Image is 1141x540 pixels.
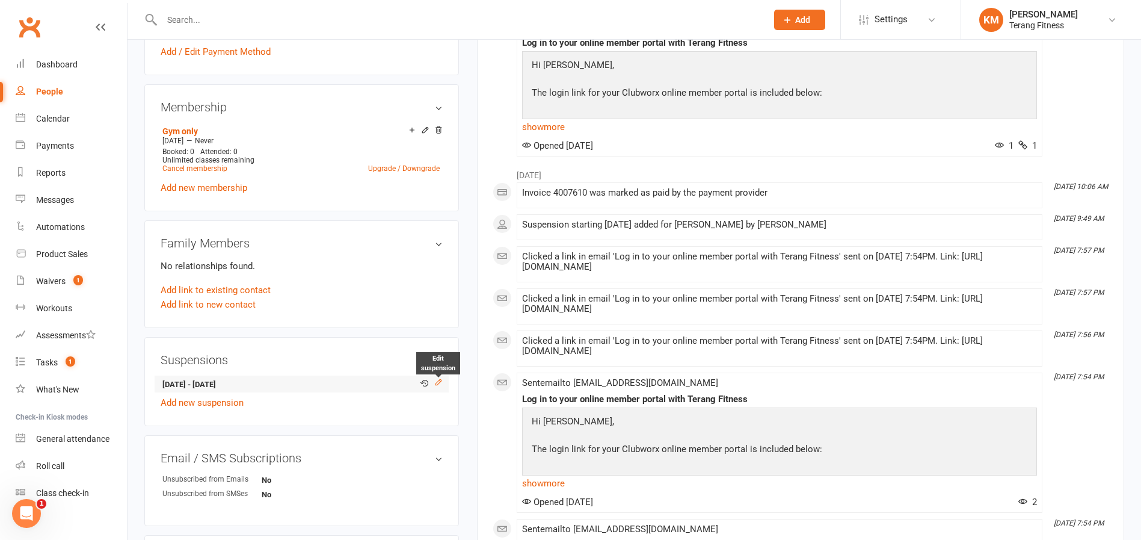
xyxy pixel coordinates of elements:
[36,488,89,498] div: Class check-in
[162,137,183,145] span: [DATE]
[36,168,66,178] div: Reports
[262,476,331,485] strong: No
[14,12,45,42] a: Clubworx
[262,490,331,499] strong: No
[161,237,443,250] h3: Family Members
[66,356,75,367] span: 1
[16,453,127,480] a: Roll call
[36,358,58,367] div: Tasks
[1009,9,1078,20] div: [PERSON_NAME]
[1054,373,1104,381] i: [DATE] 7:54 PM
[416,352,460,374] div: Edit suspension
[522,119,1037,135] a: show more
[522,220,1037,230] div: Suspension starting [DATE] added for [PERSON_NAME] by [PERSON_NAME]
[875,6,908,33] span: Settings
[522,377,718,388] span: Sent email to [EMAIL_ADDRESS][DOMAIN_NAME]
[529,85,1030,103] p: The login link for your Clubworx online member portal is included below:
[979,8,1003,32] div: KM
[161,397,244,408] a: Add new suspension
[16,132,127,160] a: Payments
[522,38,1037,48] div: Log in to your online member portal with Terang Fitness
[995,140,1013,151] span: 1
[16,376,127,403] a: What's New
[522,497,593,507] span: Opened [DATE]
[529,442,1030,459] p: The login link for your Clubworx online member portal is included below:
[1018,497,1037,507] span: 2
[1054,288,1104,297] i: [DATE] 7:57 PM
[200,147,238,156] span: Attended: 0
[1018,140,1037,151] span: 1
[162,379,437,391] strong: [DATE] - [DATE]
[37,499,46,509] span: 1
[1054,331,1104,339] i: [DATE] 7:56 PM
[162,147,194,156] span: Booked: 0
[73,275,83,285] span: 1
[162,156,254,164] span: Unlimited classes remaining
[158,11,758,28] input: Search...
[159,136,443,146] div: —
[774,10,825,30] button: Add
[522,524,718,535] span: Sent email to [EMAIL_ADDRESS][DOMAIN_NAME]
[522,394,1037,405] div: Log in to your online member portal with Terang Fitness
[1054,519,1104,527] i: [DATE] 7:54 PM
[36,276,66,286] div: Waivers
[522,336,1037,356] div: Clicked a link in email 'Log in to your online member portal with Terang Fitness' sent on [DATE] ...
[161,297,256,312] a: Add link to new contact
[16,51,127,78] a: Dashboard
[161,45,271,59] a: Add / Edit Payment Method
[16,78,127,105] a: People
[522,140,593,151] span: Opened [DATE]
[36,195,74,205] div: Messages
[162,488,262,500] div: Unsubscribed from SMSes
[36,222,85,232] div: Automations
[795,15,810,25] span: Add
[36,249,88,259] div: Product Sales
[161,452,443,465] h3: Email / SMS Subscriptions
[16,322,127,349] a: Assessments
[522,294,1037,314] div: Clicked a link in email 'Log in to your online member portal with Terang Fitness' sent on [DATE] ...
[36,461,64,471] div: Roll call
[16,187,127,214] a: Messages
[1054,182,1108,191] i: [DATE] 10:06 AM
[162,126,198,136] a: Gym only
[1054,246,1104,255] i: [DATE] 7:57 PM
[368,164,440,173] a: Upgrade / Downgrade
[529,414,1030,432] p: Hi [PERSON_NAME],
[161,259,443,273] p: No relationships found.
[162,474,262,485] div: Unsubscribed from Emails
[36,141,74,151] div: Payments
[36,434,109,444] div: General attendance
[522,188,1037,198] div: Invoice 4007610 was marked as paid by the payment provider
[12,499,41,528] iframe: Intercom live chat
[16,268,127,295] a: Waivers 1
[161,182,247,193] a: Add new membership
[36,303,72,313] div: Workouts
[16,160,127,187] a: Reports
[16,349,127,376] a: Tasks 1
[162,164,227,173] a: Cancel membership
[493,163,1109,182] li: [DATE]
[161,353,443,367] h3: Suspensions
[16,241,127,268] a: Product Sales
[195,137,214,145] span: Never
[522,475,1037,492] a: show more
[36,60,78,69] div: Dashboard
[36,114,70,123] div: Calendar
[16,295,127,322] a: Workouts
[36,385,79,394] div: What's New
[16,214,127,241] a: Automations
[16,480,127,507] a: Class kiosk mode
[1009,20,1078,31] div: Terang Fitness
[522,252,1037,272] div: Clicked a link in email 'Log in to your online member portal with Terang Fitness' sent on [DATE] ...
[161,101,443,114] h3: Membership
[36,87,63,96] div: People
[16,426,127,453] a: General attendance kiosk mode
[16,105,127,132] a: Calendar
[1054,214,1104,223] i: [DATE] 9:49 AM
[36,331,96,340] div: Assessments
[529,58,1030,75] p: Hi [PERSON_NAME],
[161,283,271,297] a: Add link to existing contact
